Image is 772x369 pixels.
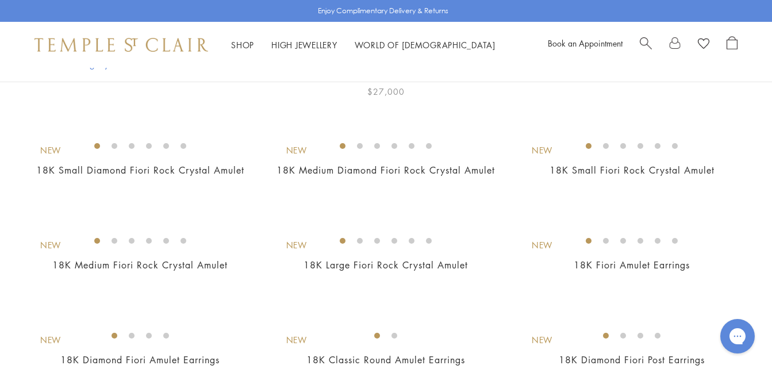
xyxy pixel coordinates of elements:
nav: Main navigation [231,38,496,52]
a: Search [640,36,652,53]
a: Book an Appointment [548,37,623,49]
a: 18K Small Fiori Rock Crystal Amulet [550,164,715,176]
div: New [286,334,307,347]
a: ShopShop [231,39,254,51]
a: 18K Medium Fiori Rock Crystal Amulet [52,259,228,271]
a: World of [DEMOGRAPHIC_DATA]World of [DEMOGRAPHIC_DATA] [355,39,496,51]
a: Open Shopping Bag [727,36,738,53]
a: 18K Diamond Fiori Post Earrings [559,353,705,366]
a: 18K Medium Diamond Fiori Rock Crystal Amulet [276,164,495,176]
div: New [286,144,307,157]
span: $27,000 [367,85,405,98]
img: Temple St. Clair [34,38,208,52]
a: 18K Fiori Amulet Earrings [574,259,690,271]
div: New [532,334,552,347]
a: High JewelleryHigh Jewellery [271,39,337,51]
p: Enjoy Complimentary Delivery & Returns [318,5,448,17]
div: New [532,239,552,252]
div: New [40,239,61,252]
a: 18K Large Fiori Rock Crystal Amulet [304,259,468,271]
iframe: Gorgias live chat messenger [715,315,761,358]
div: New [286,239,307,252]
a: 18K Small Diamond Fiori Rock Crystal Amulet [36,164,244,176]
div: New [532,144,552,157]
a: View Wishlist [698,36,709,53]
a: 18K Diamond Fiori Amulet Earrings [60,353,220,366]
div: New [40,144,61,157]
div: New [40,334,61,347]
a: 18K Classic Round Amulet Earrings [306,353,465,366]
